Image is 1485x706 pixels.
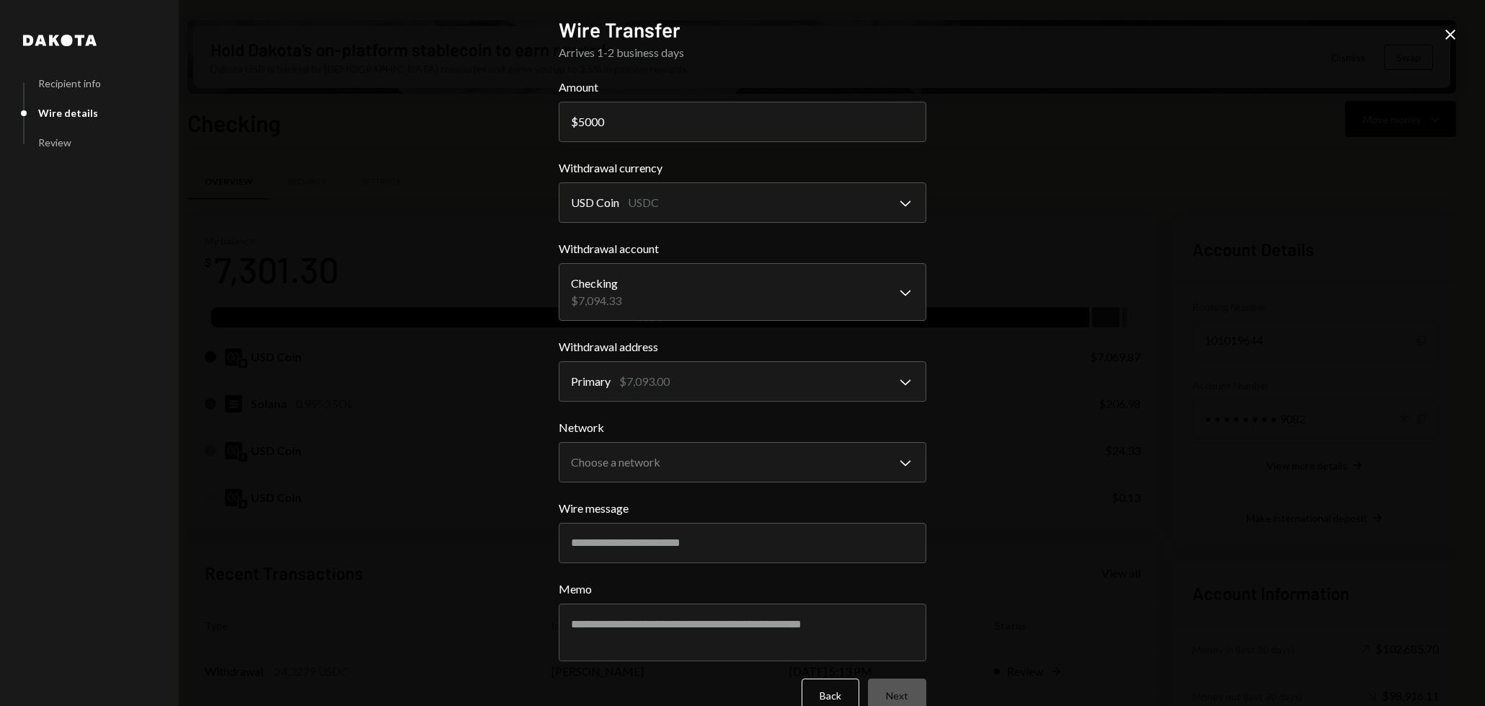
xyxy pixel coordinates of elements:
div: $ [571,115,578,128]
div: Arrives 1-2 business days [559,44,926,61]
button: Withdrawal account [559,263,926,321]
button: Withdrawal address [559,361,926,402]
label: Withdrawal currency [559,159,926,177]
label: Amount [559,79,926,96]
div: Review [38,136,71,149]
div: Recipient info [38,77,101,89]
label: Withdrawal address [559,338,926,356]
div: $7,093.00 [619,373,670,390]
h2: Wire Transfer [559,16,926,44]
label: Wire message [559,500,926,517]
label: Withdrawal account [559,240,926,257]
div: USDC [628,194,659,211]
label: Memo [559,581,926,598]
label: Network [559,419,926,436]
button: Network [559,442,926,482]
button: Withdrawal currency [559,182,926,223]
div: Wire details [38,107,98,119]
input: 0.00 [559,102,926,142]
